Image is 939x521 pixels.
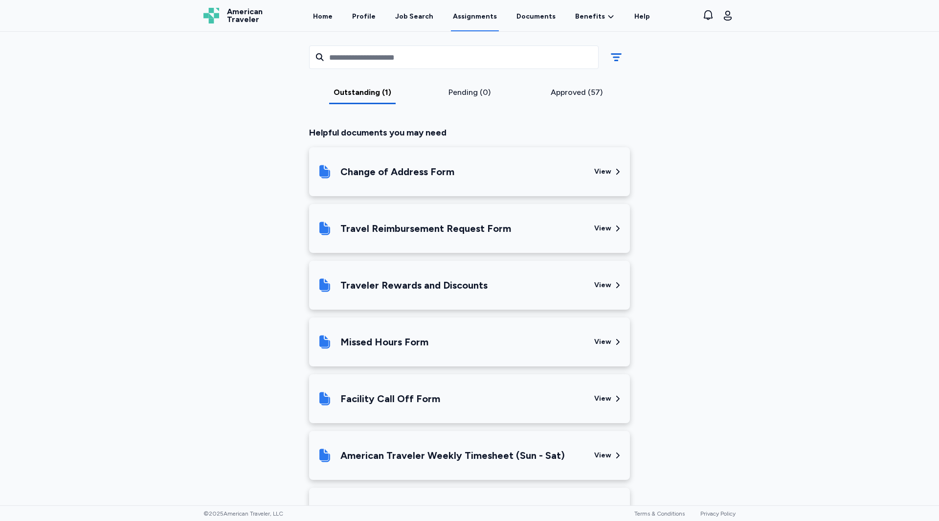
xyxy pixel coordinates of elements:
div: View [594,280,611,290]
a: Assignments [451,1,499,31]
img: Logo [203,8,219,23]
div: Outstanding (1) [313,87,412,98]
a: Benefits [575,12,615,22]
div: Pending (0) [420,87,519,98]
span: © 2025 American Traveler, LLC [203,510,283,518]
div: Facility Call Off Form [340,392,440,406]
div: Helpful documents you may need [309,126,630,139]
span: American Traveler [227,8,263,23]
div: View [594,337,611,347]
span: Benefits [575,12,605,22]
div: Approved (57) [527,87,626,98]
div: American Traveler Weekly Timesheet (Sun - Sat) [340,449,565,462]
div: Job Search [395,12,433,22]
div: View [594,224,611,233]
a: Terms & Conditions [634,510,685,517]
a: Privacy Policy [700,510,736,517]
div: Travel Reimbursement Request Form [340,222,511,235]
div: View [594,167,611,177]
div: Change of Address Form [340,165,454,179]
div: View [594,451,611,460]
div: Traveler Rewards and Discounts [340,278,488,292]
div: Missed Hours Form [340,335,428,349]
div: View [594,394,611,404]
